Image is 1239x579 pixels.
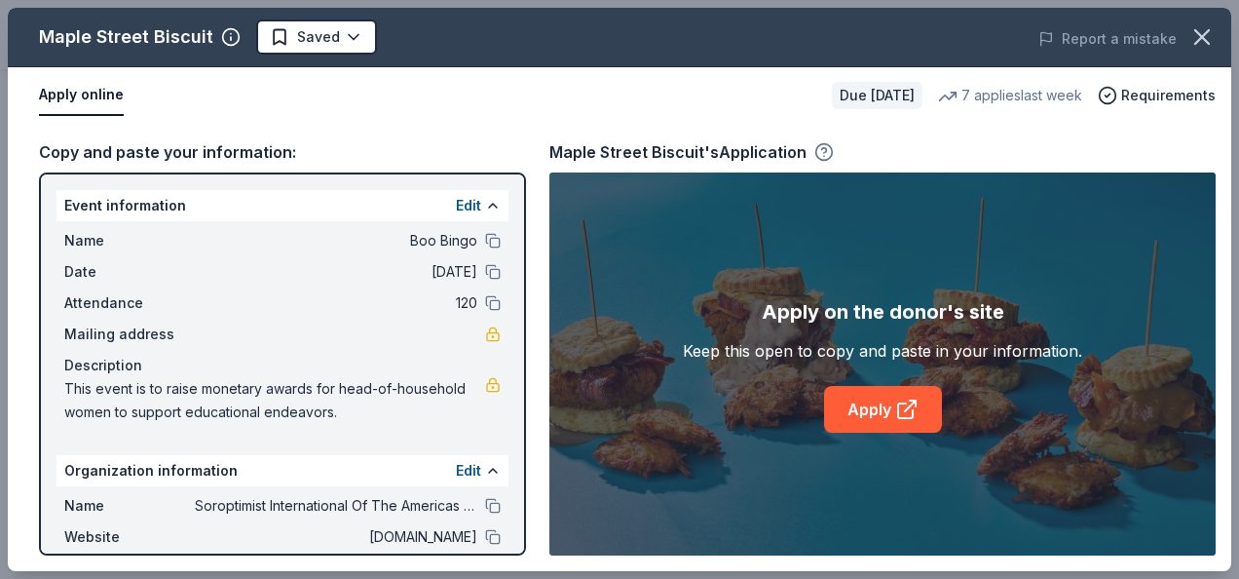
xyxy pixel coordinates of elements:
[64,525,195,549] span: Website
[1038,27,1177,51] button: Report a mistake
[195,494,477,518] span: Soroptimist International Of The Americas Inc - [GEOGRAPHIC_DATA]
[456,194,481,217] button: Edit
[195,260,477,284] span: [DATE]
[1098,84,1216,107] button: Requirements
[832,82,922,109] div: Due [DATE]
[456,459,481,482] button: Edit
[64,229,195,252] span: Name
[56,455,508,486] div: Organization information
[824,386,942,433] a: Apply
[64,323,195,346] span: Mailing address
[938,84,1082,107] div: 7 applies last week
[39,75,124,116] button: Apply online
[39,21,213,53] div: Maple Street Biscuit
[39,139,526,165] div: Copy and paste your information:
[64,354,501,377] div: Description
[256,19,377,55] button: Saved
[297,25,340,49] span: Saved
[195,229,477,252] span: Boo Bingo
[762,296,1004,328] div: Apply on the donor's site
[64,260,195,284] span: Date
[56,190,508,221] div: Event information
[195,525,477,549] span: [DOMAIN_NAME]
[1121,84,1216,107] span: Requirements
[683,339,1082,363] div: Keep this open to copy and paste in your information.
[64,377,485,424] span: This event is to raise monetary awards for head-of-household women to support educational endeavors.
[549,139,834,165] div: Maple Street Biscuit's Application
[64,291,195,315] span: Attendance
[195,291,477,315] span: 120
[64,494,195,518] span: Name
